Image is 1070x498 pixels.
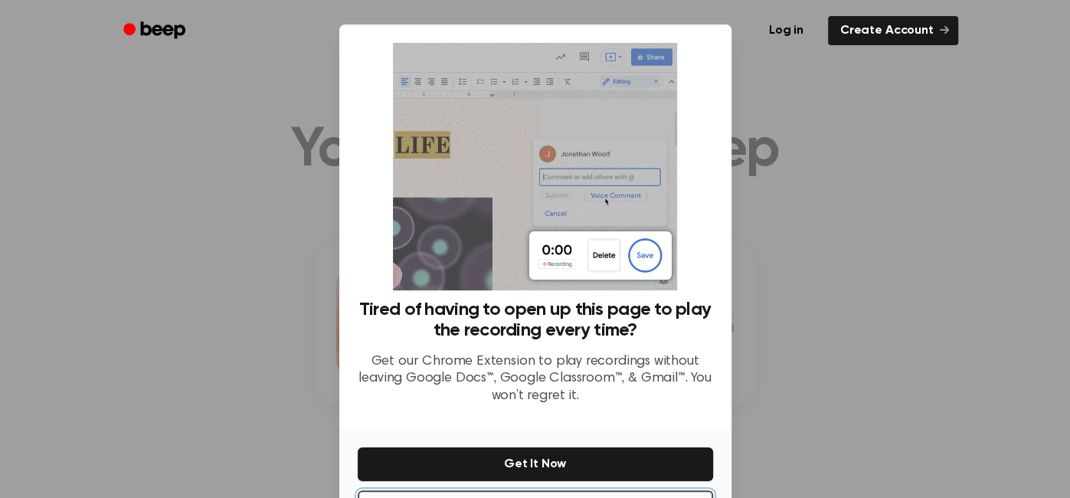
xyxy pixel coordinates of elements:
button: Get It Now [358,447,713,481]
a: Log in [754,13,819,48]
a: Beep [113,16,199,46]
p: Get our Chrome Extension to play recordings without leaving Google Docs™, Google Classroom™, & Gm... [358,353,713,405]
a: Create Account [828,16,958,45]
h3: Tired of having to open up this page to play the recording every time? [358,300,713,341]
img: Beep extension in action [393,43,677,290]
